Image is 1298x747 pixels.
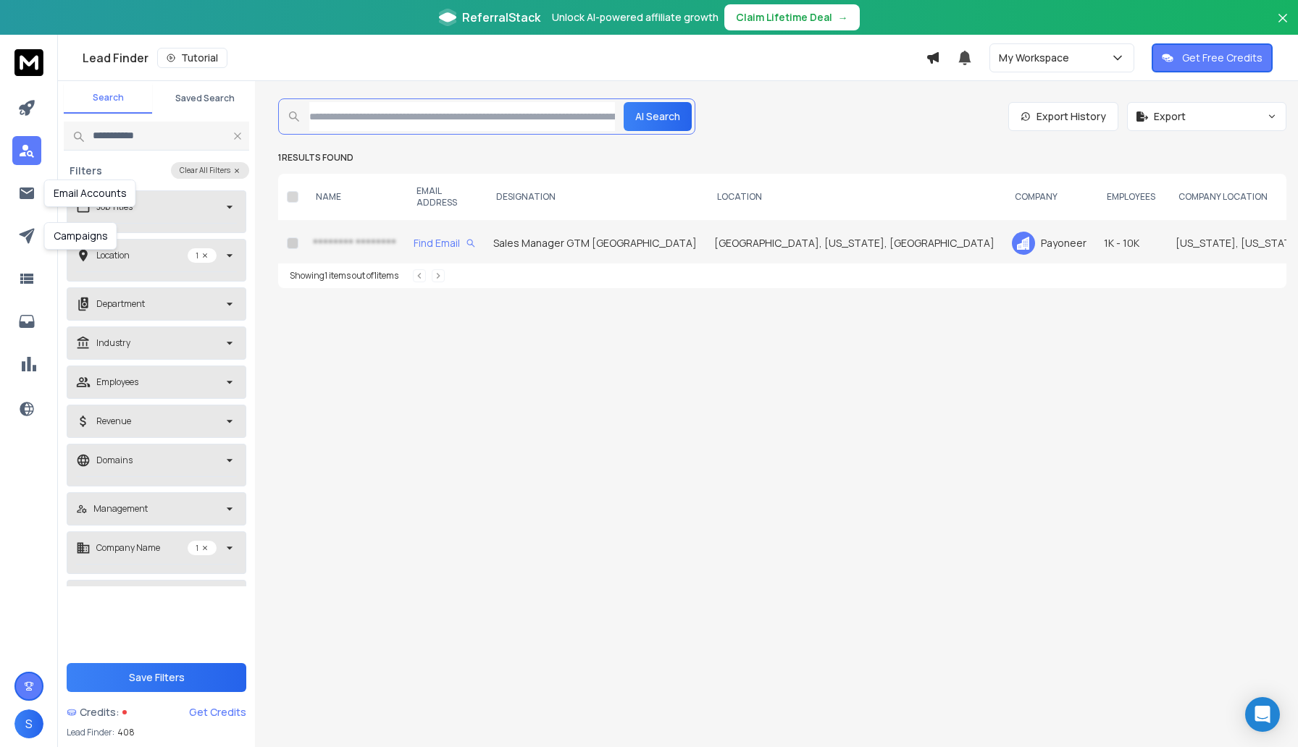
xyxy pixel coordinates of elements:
div: Open Intercom Messenger [1245,697,1280,732]
p: Lead Finder: [67,727,114,738]
p: Company Name [96,542,160,554]
p: Get Free Credits [1182,51,1263,65]
span: ReferralStack [462,9,540,26]
div: Get Credits [189,705,246,719]
span: Export [1154,109,1186,124]
button: Save Filters [67,663,246,692]
p: Domains [96,455,133,466]
span: → [838,10,848,25]
div: Find Email [414,236,476,250]
p: Job Titles [96,201,133,213]
button: Tutorial [157,48,227,68]
h3: Filters [64,164,108,178]
p: 1 results found [278,152,1286,164]
span: Credits: [80,705,120,719]
div: Campaigns [44,222,117,250]
th: LOCATION [705,174,1003,220]
p: My Workspace [999,51,1075,65]
button: S [14,709,43,738]
p: 1 [188,248,217,263]
button: AI Search [624,102,692,131]
div: Lead Finder [83,48,926,68]
th: EMPLOYEES [1095,174,1167,220]
p: Industry [96,337,130,349]
td: Sales Manager GTM [GEOGRAPHIC_DATA] [485,220,705,266]
p: Location [96,250,130,261]
p: Unlock AI-powered affiliate growth [552,10,719,25]
th: COMPANY [1003,174,1095,220]
p: Department [96,298,145,310]
th: EMAIL ADDRESS [405,174,485,220]
p: 1 [188,541,217,555]
a: Export History [1008,102,1118,131]
div: Payoneer [1012,232,1086,255]
div: Email Accounts [44,180,136,207]
span: 408 [117,727,135,738]
div: Showing 1 items out of 1 items [290,270,398,282]
p: Employees [96,376,138,388]
button: Close banner [1273,9,1292,43]
td: 1K - 10K [1095,220,1167,266]
td: [GEOGRAPHIC_DATA], [US_STATE], [GEOGRAPHIC_DATA] [705,220,1003,266]
th: NAME [304,174,405,220]
button: Clear All Filters [171,162,249,179]
button: Claim Lifetime Deal→ [724,4,860,30]
button: Saved Search [161,84,249,113]
p: Management [93,503,148,515]
button: Search [64,83,152,114]
th: DESIGNATION [485,174,705,220]
button: Get Free Credits [1152,43,1273,72]
p: Revenue [96,415,131,427]
a: Credits:Get Credits [67,698,246,727]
